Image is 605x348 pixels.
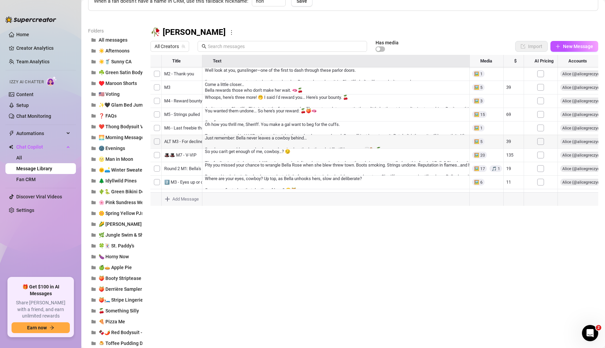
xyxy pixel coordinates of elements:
button: ✨🖤 Glam Bed Jump [88,100,142,110]
span: folder [91,189,96,194]
span: folder [91,319,96,324]
span: 🍑 Derrière Sampler [99,286,142,292]
span: folder [91,70,96,75]
button: ♥️ Maroon Shorts [88,78,142,89]
img: Chat Copilot [9,145,13,149]
span: folder [91,59,96,64]
span: folder [91,298,96,302]
button: 🍕 Pizza Me [88,316,142,327]
a: Creator Analytics [16,43,70,53]
button: 🍀🃏 St. Paddy's [88,240,142,251]
span: folder [91,222,96,226]
span: folder [91,243,96,248]
span: ☀️🥤 Sunny CA [99,59,132,64]
button: New Message [550,41,598,52]
span: 🌝 Man in Moon [99,156,133,162]
span: 🍫🌶️ Red Bodysuit - Sweet or Spicy [99,330,175,335]
button: 🌞🛋️ Winter Sweater Sunbask [88,165,142,175]
span: Automations [16,128,64,139]
span: 🍏🥧 Apple Pie [99,265,132,270]
span: 🎁 Get $100 in AI Messages [12,284,70,297]
span: more [228,29,235,36]
button: 🍏🥧 Apple Pie [88,262,142,273]
button: ☀️ Afternoons [88,45,142,56]
button: 🌵🐍 Green Bikini Desert Stagecoach [88,186,142,197]
span: folder [91,265,96,270]
span: 🌅 Morning Messages [99,135,146,140]
span: 🍮 Toffee Pudding Dessert [99,341,156,346]
button: 🍑 Derrière Sampler [88,284,142,295]
span: folder [91,157,96,161]
span: ☀️ Afternoons [99,48,129,53]
a: Message Library [16,166,52,171]
button: ☀️🥤 Sunny CA [88,56,142,67]
span: ✨🖤 Glam Bed Jump [99,102,145,108]
button: 🌲 Idyllwild Pines [88,175,142,186]
iframe: Intercom live chat [582,325,598,341]
span: 🌲 Idyllwild Pines [99,178,137,183]
span: folder [91,233,96,237]
span: folder [91,341,96,346]
a: All [16,155,22,160]
button: 🍫🌶️ Red Bodysuit - Sweet or Spicy [88,327,142,338]
span: 🍑🛏️ Stripe Lingerie Bed Booty Striptease [99,297,189,303]
span: Earn now [27,325,47,330]
span: 🌿 Jungle Swim & Shower [99,232,154,238]
span: plus [556,44,560,49]
span: folder [91,168,96,172]
span: thunderbolt [9,131,14,136]
input: Search messages [208,43,363,50]
button: 🌸 Pink Sundress Welcome [88,197,142,208]
span: 🌵🐍 Green Bikini Desert Stagecoach [99,189,179,194]
span: 🌼 Spring Yellow PJs [99,211,144,216]
span: folder [91,254,96,259]
span: search [202,44,206,49]
a: Home [16,32,29,37]
button: 🌽 [PERSON_NAME] [88,219,142,230]
button: All messages [88,35,142,45]
button: 🌝 Man in Moon [88,154,142,165]
a: Chat Monitoring [16,113,51,119]
span: folder [91,178,96,183]
span: 🌚 Evenings [99,146,125,151]
span: ❤️ Thong Bodysuit Vid [99,124,147,129]
a: Discover Viral Videos [16,194,62,199]
button: 🌿 Jungle Swim & Shower [88,230,142,240]
span: folder [91,200,96,205]
button: Earn nowarrow-right [12,322,70,333]
span: folder [91,92,96,96]
span: folder [91,330,96,335]
span: team [181,44,185,48]
h3: 🥀 [PERSON_NAME] [150,27,226,38]
span: Chat Copilot [16,142,64,152]
span: 🌸 Pink Sundress Welcome [99,200,157,205]
a: Fan CRM [16,177,36,182]
span: folder [91,135,96,140]
button: Import [515,41,548,52]
span: New Message [563,44,593,49]
span: arrow-right [49,325,54,330]
button: 🍒 Something Silly [88,305,142,316]
span: folder [91,287,96,291]
span: folder [91,48,96,53]
button: 🌼 Spring Yellow PJs [88,208,142,219]
span: 🇺🇸 Voting [99,91,120,97]
button: 🍆 Horny Now [88,251,142,262]
button: 🍑🛏️ Stripe Lingerie Bed Booty Striptease [88,295,142,305]
button: 🌚 Evenings [88,143,142,154]
span: Share [PERSON_NAME] with a friend, and earn unlimited rewards [12,300,70,320]
span: ♥️ Maroon Shorts [99,81,137,86]
button: 🌅 Morning Messages [88,132,142,143]
span: All Creators [155,41,185,51]
span: 🌽 [PERSON_NAME] [99,221,142,227]
button: ☘️ Green Satin Bodysuit Nudes [88,67,142,78]
img: AI Chatter [46,76,57,86]
span: folder [91,211,96,216]
span: 🌞🛋️ Winter Sweater Sunbask [99,167,163,173]
span: folder [91,113,96,118]
button: ❤️ Thong Bodysuit Vid [88,121,142,132]
span: folder [91,146,96,151]
button: 🍑 Booty Striptease [88,273,142,284]
span: 🍕 Pizza Me [99,319,125,324]
span: 🍀🃏 St. Paddy's [99,243,134,248]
